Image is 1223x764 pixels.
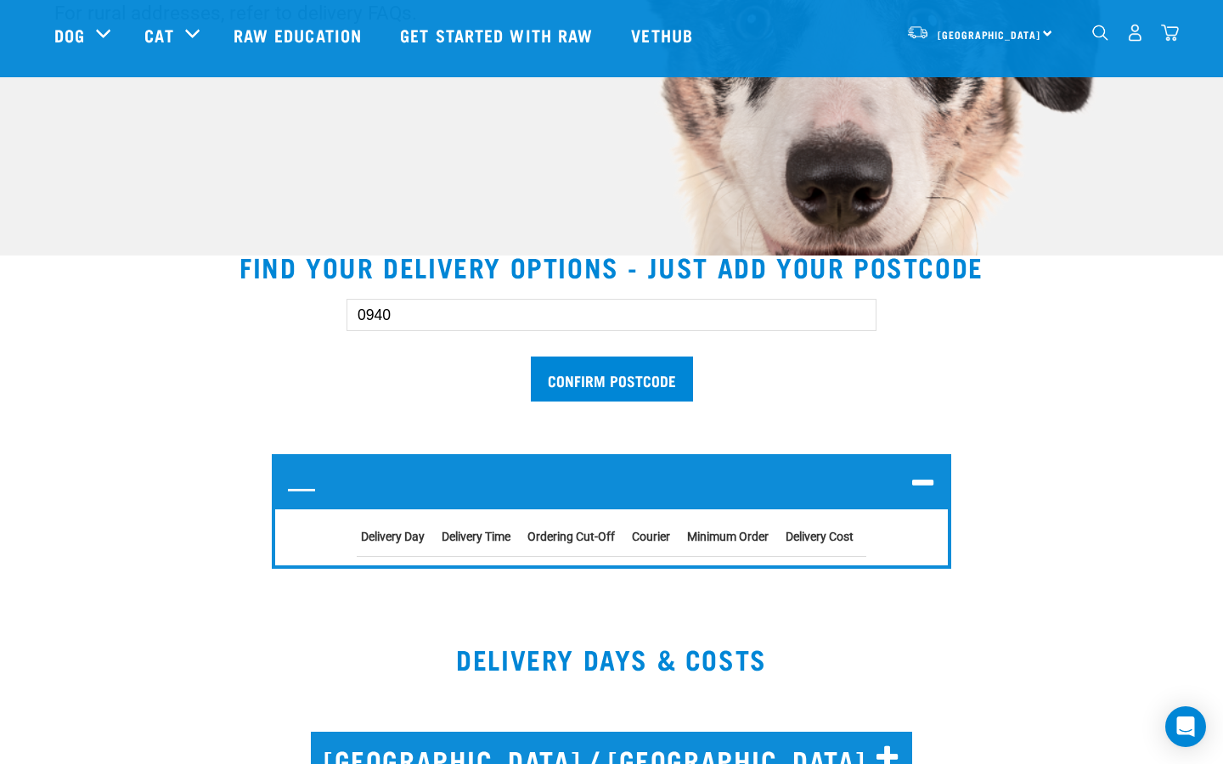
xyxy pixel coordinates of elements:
input: Enter your postcode here... [347,299,876,331]
strong: Ordering Cut-Off [527,530,615,543]
img: home-icon@2x.png [1161,24,1179,42]
strong: Delivery Time [442,530,510,543]
strong: Minimum Order [687,530,769,543]
h2: — [275,458,948,509]
img: user.png [1126,24,1144,42]
a: Vethub [614,1,714,69]
a: Raw Education [217,1,383,69]
span: [GEOGRAPHIC_DATA] [938,31,1040,37]
a: Dog [54,22,85,48]
img: home-icon-1@2x.png [1092,25,1108,41]
h2: Find your delivery options - just add your postcode [20,251,1203,282]
strong: Courier [632,530,670,543]
div: Open Intercom Messenger [1165,706,1206,747]
a: Get started with Raw [383,1,614,69]
img: van-moving.png [906,25,929,40]
a: Cat [144,22,173,48]
strong: Delivery Day [361,530,425,543]
strong: Delivery Cost [786,530,854,543]
input: Confirm postcode [531,357,693,402]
